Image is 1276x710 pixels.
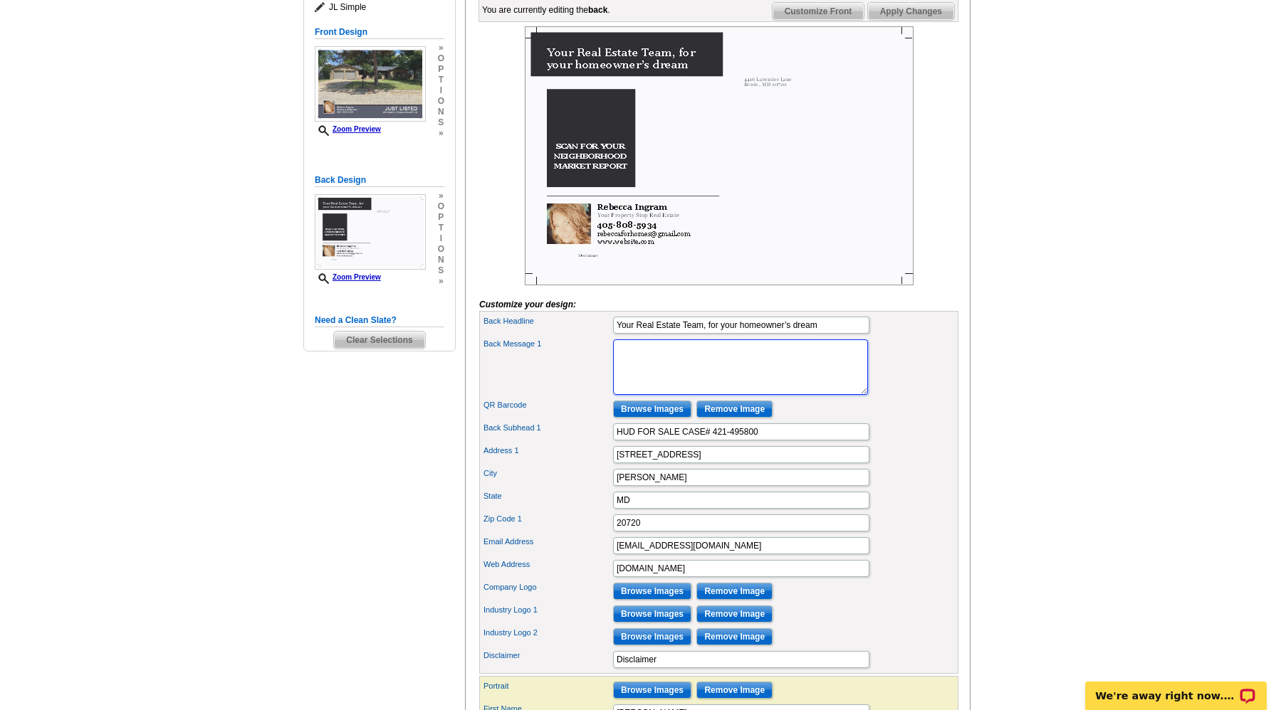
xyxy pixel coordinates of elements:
[483,558,612,571] label: Web Address
[438,212,444,223] span: p
[773,3,864,20] span: Customize Front
[438,64,444,75] span: p
[438,128,444,139] span: »
[613,401,691,418] input: Browse Images
[483,536,612,548] label: Email Address
[613,339,868,395] textarea: I’ve been in the business for 10+ years, and I know how to read the market. We’ll figure out when...
[483,650,612,662] label: Disclaimer
[613,628,691,645] input: Browse Images
[315,273,381,281] a: Zoom Preview
[438,191,444,201] span: »
[483,445,612,457] label: Address 1
[438,223,444,233] span: t
[479,300,576,309] i: Customize your design:
[483,513,612,525] label: Zip Code 1
[613,682,691,699] input: Browse Images
[315,26,444,39] h5: Front Design
[438,53,444,64] span: o
[438,96,444,107] span: o
[483,581,612,593] label: Company Logo
[315,314,444,327] h5: Need a Clean Slate?
[613,605,691,622] input: Browse Images
[483,338,612,350] label: Back Message 1
[588,5,607,15] b: back
[482,4,610,16] div: You are currently editing the .
[483,604,612,616] label: Industry Logo 1
[483,490,612,502] label: State
[438,233,444,244] span: i
[438,265,444,276] span: s
[315,174,444,187] h5: Back Design
[315,194,426,270] img: Z18882215_00001_2.jpg
[438,117,444,128] span: s
[483,680,612,692] label: Portrait
[483,422,612,434] label: Back Subhead 1
[696,583,773,600] input: Remove Image
[696,401,773,418] input: Remove Image
[696,682,773,699] input: Remove Image
[696,605,773,622] input: Remove Image
[525,26,914,285] img: Z18882215_00001_2.jpg
[438,107,444,117] span: n
[696,628,773,645] input: Remove Image
[1076,665,1276,710] iframe: LiveChat chat widget
[483,315,612,327] label: Back Headline
[438,43,444,53] span: »
[438,255,444,265] span: n
[438,201,444,212] span: o
[315,46,426,122] img: Z18882215_00001_1.jpg
[868,3,954,20] span: Apply Changes
[438,85,444,96] span: i
[483,627,612,639] label: Industry Logo 2
[438,276,444,287] span: »
[438,244,444,255] span: o
[483,399,612,411] label: QR Barcode
[613,583,691,600] input: Browse Images
[438,75,444,85] span: t
[315,125,381,133] a: Zoom Preview
[483,467,612,479] label: City
[334,332,424,349] span: Clear Selections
